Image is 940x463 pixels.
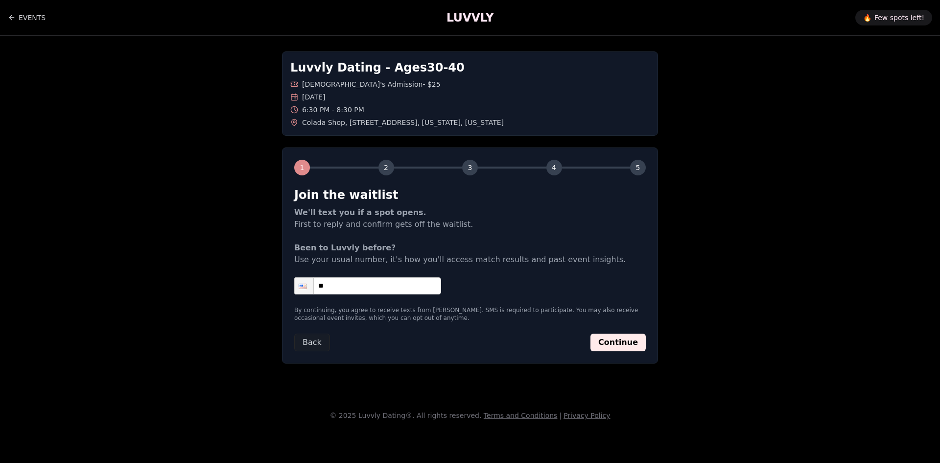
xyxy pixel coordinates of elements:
[446,10,493,25] a: LUVVLY
[294,334,330,351] button: Back
[302,92,325,102] span: [DATE]
[874,13,924,23] span: Few spots left!
[294,207,646,230] p: First to reply and confirm gets off the waitlist.
[590,334,646,351] button: Continue
[294,306,646,322] p: By continuing, you agree to receive texts from [PERSON_NAME]. SMS is required to participate. You...
[294,243,396,252] strong: Been to Luvvly before?
[294,160,310,175] div: 1
[295,278,313,294] div: United States: + 1
[8,8,46,27] a: Back to events
[630,160,646,175] div: 5
[294,242,646,266] p: Use your usual number, it's how you'll access match results and past event insights.
[462,160,478,175] div: 3
[302,79,441,89] span: [DEMOGRAPHIC_DATA]'s Admission - $25
[290,60,650,75] h1: Luvvly Dating - Ages 30 - 40
[484,412,558,419] a: Terms and Conditions
[863,13,871,23] span: 🔥
[302,105,364,115] span: 6:30 PM - 8:30 PM
[559,412,562,419] span: |
[378,160,394,175] div: 2
[294,187,646,203] h2: Join the waitlist
[546,160,562,175] div: 4
[294,208,426,217] strong: We'll text you if a spot opens.
[302,118,504,127] span: Colada Shop , [STREET_ADDRESS] , [US_STATE] , [US_STATE]
[564,412,610,419] a: Privacy Policy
